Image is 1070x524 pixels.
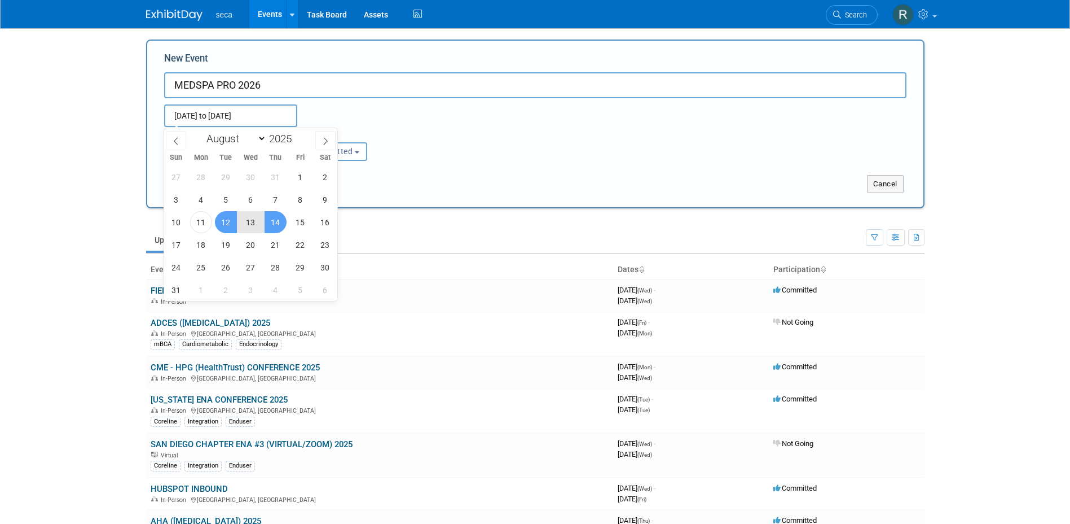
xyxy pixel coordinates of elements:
div: Integration [184,417,222,427]
div: [GEOGRAPHIC_DATA], [GEOGRAPHIC_DATA] [151,373,609,382]
span: August 19, 2025 [215,234,237,256]
span: August 23, 2025 [314,234,336,256]
span: (Wed) [637,452,652,458]
span: September 4, 2025 [265,279,287,301]
span: August 28, 2025 [265,256,287,278]
input: Name of Trade Show / Conference [164,72,906,98]
span: August 17, 2025 [165,234,187,256]
span: - [654,439,655,448]
span: July 30, 2025 [240,166,262,188]
th: Event [146,260,613,280]
span: In-Person [161,298,190,305]
div: Attendance / Format: [164,127,274,142]
span: August 16, 2025 [314,211,336,233]
span: July 29, 2025 [215,166,237,188]
span: (Thu) [637,518,650,524]
span: (Fri) [637,496,646,503]
span: August 12, 2025 [215,211,237,233]
span: Committed [773,484,817,492]
span: In-Person [161,496,190,504]
span: August 10, 2025 [165,211,187,233]
a: FIELD SALES OUTREACH - NOT AN EVENT [151,286,311,296]
span: August 27, 2025 [240,256,262,278]
span: August 8, 2025 [289,189,311,211]
div: [GEOGRAPHIC_DATA], [GEOGRAPHIC_DATA] [151,405,609,414]
span: September 6, 2025 [314,279,336,301]
a: Upcoming62 [146,229,212,251]
span: August 21, 2025 [265,234,287,256]
span: (Wed) [637,486,652,492]
a: Sort by Participation Type [820,265,826,274]
span: [DATE] [618,286,655,294]
span: Virtual [161,452,181,459]
span: August 7, 2025 [265,189,287,211]
span: [DATE] [618,363,655,371]
span: [DATE] [618,405,650,414]
span: August 5, 2025 [215,189,237,211]
span: Thu [263,154,288,161]
span: [DATE] [618,296,652,305]
span: August 20, 2025 [240,234,262,256]
span: August 2, 2025 [314,166,336,188]
div: Cardiometabolic [179,339,232,350]
div: Endocrinology [236,339,281,350]
img: In-Person Event [151,330,158,336]
span: [DATE] [618,484,655,492]
span: Search [841,11,867,19]
button: Cancel [867,175,904,193]
div: Enduser [226,417,255,427]
span: Not Going [773,318,813,326]
span: Wed [238,154,263,161]
span: August 14, 2025 [265,211,287,233]
span: Mon [188,154,213,161]
span: [DATE] [618,318,650,326]
span: [DATE] [618,329,652,337]
img: In-Person Event [151,496,158,502]
th: Dates [613,260,769,280]
div: Coreline [151,461,180,471]
span: August 29, 2025 [289,256,311,278]
input: Start Date - End Date [164,104,297,127]
span: [DATE] [618,450,652,459]
img: Virtual Event [151,452,158,457]
a: [US_STATE] ENA CONFERENCE 2025 [151,395,288,405]
span: Not Going [773,439,813,448]
span: August 1, 2025 [289,166,311,188]
span: (Tue) [637,396,650,403]
span: September 1, 2025 [190,279,212,301]
span: August 24, 2025 [165,256,187,278]
span: August 15, 2025 [289,211,311,233]
img: In-Person Event [151,407,158,413]
span: In-Person [161,407,190,414]
span: (Wed) [637,287,652,294]
span: Sun [164,154,189,161]
span: August 26, 2025 [215,256,237,278]
span: - [654,286,655,294]
span: July 27, 2025 [165,166,187,188]
span: September 5, 2025 [289,279,311,301]
span: Committed [773,286,817,294]
span: [DATE] [618,495,646,503]
input: Year [266,132,300,145]
span: (Wed) [637,375,652,381]
img: In-Person Event [151,375,158,381]
div: mBCA [151,339,175,350]
span: August 9, 2025 [314,189,336,211]
span: August 6, 2025 [240,189,262,211]
span: July 31, 2025 [265,166,287,188]
span: (Fri) [637,320,646,326]
span: September 3, 2025 [240,279,262,301]
label: New Event [164,52,208,69]
span: [DATE] [618,439,655,448]
div: Coreline [151,417,180,427]
span: Tue [213,154,238,161]
span: August 13, 2025 [240,211,262,233]
span: (Mon) [637,364,652,370]
a: ADCES ([MEDICAL_DATA]) 2025 [151,318,270,328]
span: August 31, 2025 [165,279,187,301]
img: In-Person Event [151,298,158,304]
span: September 2, 2025 [215,279,237,301]
span: August 22, 2025 [289,234,311,256]
div: [GEOGRAPHIC_DATA], [GEOGRAPHIC_DATA] [151,495,609,504]
span: Committed [773,395,817,403]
